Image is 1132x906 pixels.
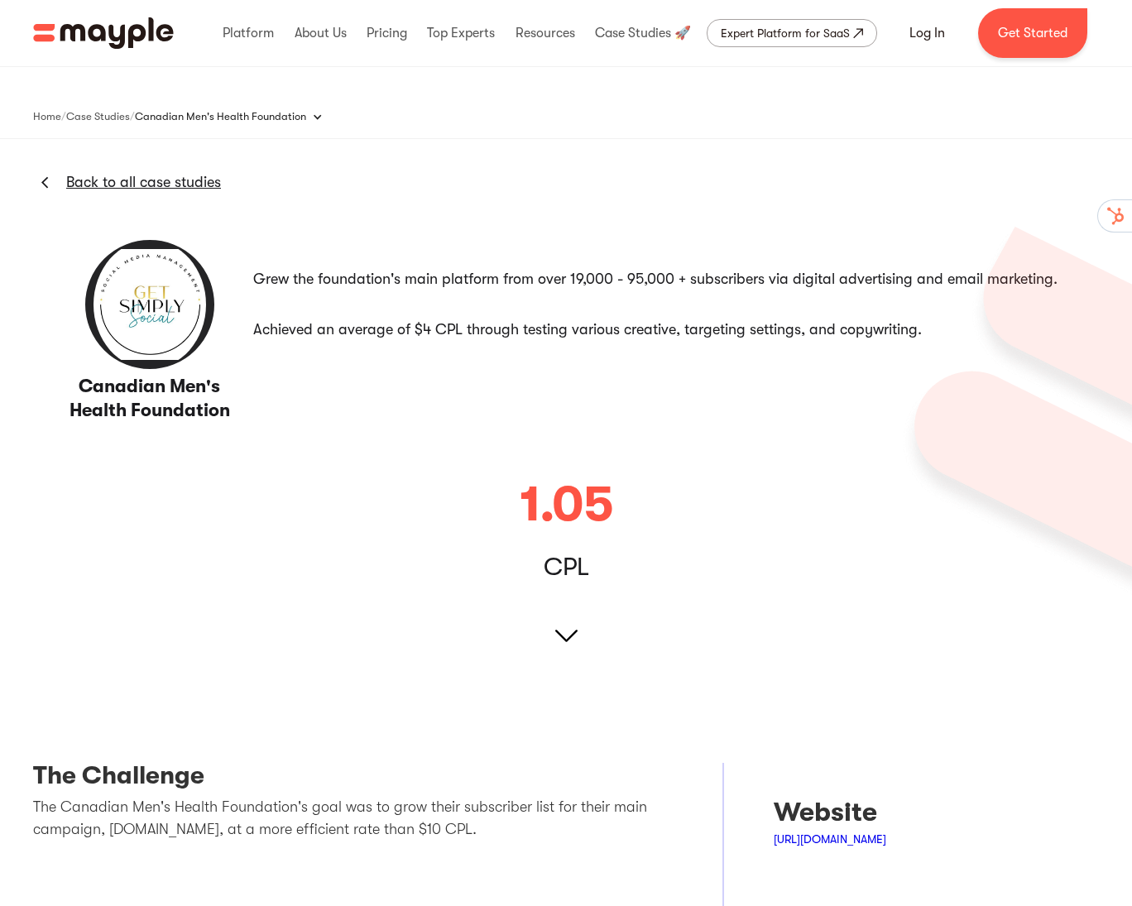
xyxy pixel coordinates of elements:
[774,832,886,846] a: [URL][DOMAIN_NAME]
[978,8,1087,58] a: Get Started
[33,17,174,49] img: Mayple logo
[84,238,216,371] img: Canadian Men's Health Foundation
[290,7,351,60] div: About Us
[362,7,411,60] div: Pricing
[135,108,306,125] div: Canadian Men's Health Foundation
[55,375,243,422] h3: Canadian Men's Health Foundation
[253,309,1077,350] li: Achieved an average of $4 CPL through testing various creative, targeting settings, and copywriting.
[33,763,673,796] h3: The Challenge
[33,796,673,841] p: The Canadian Men's Health Foundation's goal was to grow their subscriber list for their main camp...
[774,796,937,829] div: Website
[423,7,499,60] div: Top Experts
[33,107,61,127] a: Home
[511,7,579,60] div: Resources
[890,13,965,53] a: Log In
[66,107,130,127] a: Case Studies
[218,7,278,60] div: Platform
[544,558,589,575] div: CPL
[33,17,174,49] a: home
[135,100,339,133] div: Canadian Men's Health Foundation
[895,227,1132,609] img: 627a1993d5cd4f4e4d063358_Group%206190.png
[520,480,612,530] div: 1.05
[130,108,135,125] div: /
[61,108,66,125] div: /
[707,19,877,47] a: Expert Platform for SaaS
[253,259,1077,300] li: Grew the foundation's main platform from over 19,000 - 95,000 + subscribers via digital advertisi...
[721,23,850,43] div: Expert Platform for SaaS
[66,172,221,192] a: Back to all case studies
